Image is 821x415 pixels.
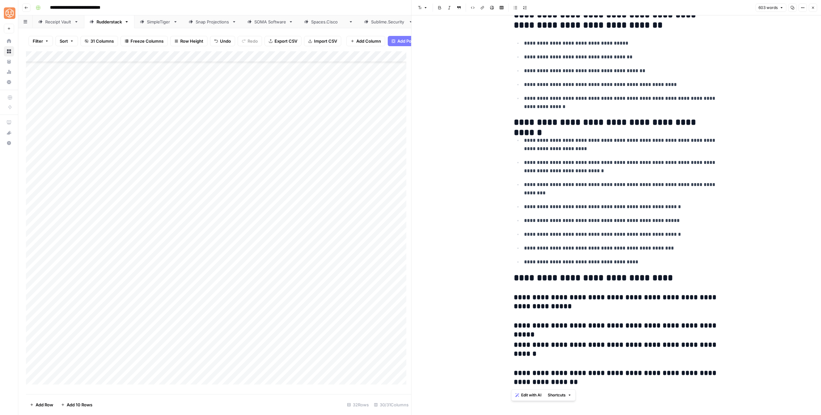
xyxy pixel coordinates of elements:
a: Receipt Vault [33,15,84,28]
span: Redo [248,38,258,44]
div: [DOMAIN_NAME] [311,19,346,25]
a: SOMA Software [242,15,299,28]
button: Workspace: SimpleTiger [4,5,14,21]
a: Usage [4,67,14,77]
button: Redo [238,36,262,46]
div: 30/31 Columns [371,400,411,410]
button: What's new? [4,128,14,138]
button: 31 Columns [80,36,118,46]
div: [DOMAIN_NAME] [371,19,406,25]
button: Undo [210,36,235,46]
span: Shortcuts [548,392,566,398]
span: Add Power Agent [397,38,432,44]
div: 32 Rows [344,400,371,410]
span: Add Row [36,402,53,408]
button: Shortcuts [545,391,574,399]
span: Import CSV [314,38,337,44]
span: Filter [33,38,43,44]
a: SimpleTiger [134,15,183,28]
button: Export CSV [265,36,301,46]
a: Settings [4,77,14,87]
a: Rudderstack [84,15,134,28]
button: Edit with AI [513,391,544,399]
span: 603 words [758,5,778,11]
span: Edit with AI [521,392,541,398]
a: Home [4,36,14,46]
div: SOMA Software [254,19,286,25]
button: Import CSV [304,36,341,46]
button: Row Height [170,36,207,46]
span: Undo [220,38,231,44]
span: Row Height [180,38,203,44]
span: 31 Columns [90,38,114,44]
div: Receipt Vault [45,19,72,25]
div: SimpleTiger [147,19,171,25]
span: Sort [60,38,68,44]
a: Browse [4,46,14,56]
div: Rudderstack [97,19,122,25]
span: Export CSV [275,38,297,44]
a: Snap Projections [183,15,242,28]
button: Add Column [346,36,385,46]
span: Add Column [356,38,381,44]
div: Snap Projections [196,19,229,25]
a: AirOps Academy [4,117,14,128]
button: Help + Support [4,138,14,148]
button: Add Power Agent [388,36,436,46]
span: Freeze Columns [131,38,164,44]
button: Add Row [26,400,57,410]
button: 603 words [756,4,786,12]
a: [DOMAIN_NAME] [299,15,359,28]
button: Add 10 Rows [57,400,96,410]
a: [DOMAIN_NAME] [359,15,419,28]
a: Your Data [4,56,14,67]
img: SimpleTiger Logo [4,7,15,19]
button: Sort [55,36,78,46]
button: Freeze Columns [121,36,168,46]
span: Add 10 Rows [67,402,92,408]
button: Filter [29,36,53,46]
